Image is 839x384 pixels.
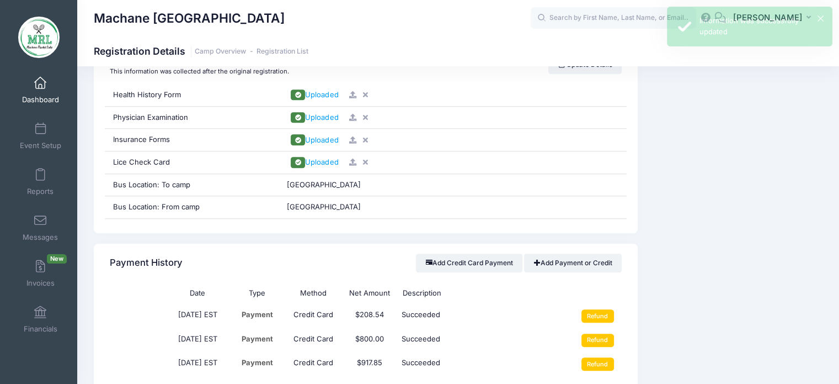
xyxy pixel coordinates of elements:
span: Uploaded [305,157,338,166]
a: InvoicesNew [14,254,67,293]
td: $917.85 [341,352,398,376]
td: Succeeded [397,304,565,328]
div: Bus Location: To camp [105,174,279,196]
input: Refund [581,334,614,347]
a: Uploaded [287,113,342,122]
a: Financials [14,300,67,339]
a: Dashboard [14,71,67,109]
td: $800.00 [341,328,398,353]
td: $208.54 [341,304,398,328]
input: Refund [581,309,614,323]
a: Reports [14,162,67,201]
img: Machane Racket Lake [18,17,60,58]
div: Physician Examination [105,107,279,129]
button: Add Credit Card Payment [416,254,522,272]
button: × [817,15,824,22]
a: Messages [14,208,67,247]
div: Insurance Forms [105,129,279,151]
th: Description [397,282,565,304]
th: Net Amount [341,282,398,304]
td: Payment [229,352,286,376]
td: Credit Card [285,352,341,376]
input: Refund [581,357,614,371]
th: Method [285,282,341,304]
span: [GEOGRAPHIC_DATA] [287,202,361,211]
span: Event Setup [20,141,61,150]
h1: Registration Details [94,45,308,57]
div: Lice Check Card [105,151,279,173]
span: Reports [27,187,54,196]
td: [DATE] EST [166,304,229,328]
td: [DATE] EST [166,352,229,376]
input: Search by First Name, Last Name, or Email... [531,7,696,29]
span: Uploaded [305,113,338,122]
h1: Machane [GEOGRAPHIC_DATA] [94,6,285,31]
span: Dashboard [22,95,59,104]
th: Date [166,282,229,304]
span: [GEOGRAPHIC_DATA] [287,180,361,189]
h4: Payment History [110,248,183,279]
a: Uploaded [287,135,342,144]
span: Financials [24,324,57,334]
td: Credit Card [285,328,341,353]
div: Health History Form [105,84,279,106]
span: Uploaded [305,135,338,144]
a: Add Payment or Credit [524,254,622,272]
span: Invoices [26,278,55,288]
td: Succeeded [397,328,565,353]
div: Information was successfully updated [699,15,824,37]
div: This information was collected after the original registration. [110,67,289,76]
td: Succeeded [397,352,565,376]
a: Event Setup [14,117,67,155]
a: Uploaded [287,157,342,166]
td: Payment [229,304,286,328]
a: Uploaded [287,90,342,99]
span: Messages [23,233,58,242]
button: [PERSON_NAME] [726,6,822,31]
a: Registration List [256,48,308,56]
span: New [47,254,67,264]
a: Camp Overview [195,48,246,56]
div: Bus Location: From camp [105,196,279,218]
th: Type [229,282,286,304]
td: Credit Card [285,304,341,328]
td: Payment [229,328,286,353]
td: [DATE] EST [166,328,229,353]
span: Uploaded [305,90,338,99]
